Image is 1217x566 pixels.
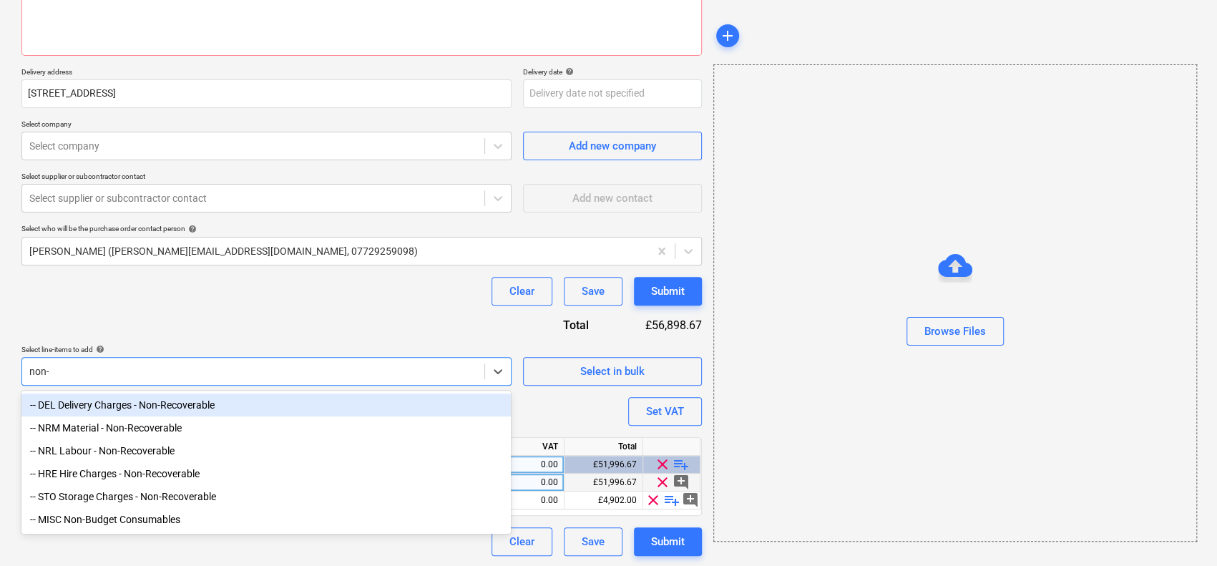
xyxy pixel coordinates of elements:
div: Browse Files [924,322,986,341]
div: Select line-items to add [21,345,512,354]
button: Submit [634,527,702,556]
span: clear [654,456,671,473]
div: Submit [651,532,685,551]
div: Browse Files [713,64,1197,542]
div: Save [582,532,605,551]
span: clear [654,474,671,491]
span: clear [645,492,662,509]
button: Clear [492,527,552,556]
button: Save [564,527,622,556]
div: £56,898.67 [612,317,702,333]
div: 0.00 [513,474,558,492]
div: -- STO Storage Charges - Non-Recoverable [21,485,511,508]
div: Delivery date [523,67,702,77]
button: Add new company [523,132,702,160]
div: -- HRE Hire Charges - Non-Recoverable [21,462,511,485]
span: help [185,225,197,233]
button: Set VAT [628,397,702,426]
span: add_comment [682,492,699,509]
div: VAT [507,438,564,456]
div: -- MISC Non-Budget Consumables [21,508,511,531]
div: £4,902.00 [564,492,643,509]
span: help [93,345,104,353]
div: Set VAT [646,402,684,421]
div: Add new company [569,137,656,155]
span: playlist_add [673,456,690,473]
div: -- DEL Delivery Charges - Non-Recoverable [21,394,511,416]
button: Submit [634,277,702,306]
div: Total [564,438,643,456]
p: Delivery address [21,67,512,79]
p: Select company [21,119,512,132]
div: -- NRM Material - Non-Recoverable [21,416,511,439]
span: add [719,27,736,44]
p: Select supplier or subcontractor contact [21,172,512,184]
div: Select who will be the purchase order contact person [21,224,702,233]
div: £51,996.67 [564,456,643,474]
span: help [562,67,574,76]
div: Clear [509,532,534,551]
button: Browse Files [906,317,1004,346]
div: Select in bulk [580,362,645,381]
span: playlist_add [663,492,680,509]
div: Total [516,317,612,333]
div: Clear [509,282,534,301]
button: Save [564,277,622,306]
input: Delivery address [21,79,512,108]
div: Save [582,282,605,301]
button: Clear [492,277,552,306]
iframe: Chat Widget [1145,497,1217,566]
div: Submit [651,282,685,301]
button: Select in bulk [523,357,702,386]
span: add_comment [673,474,690,491]
input: Delivery date not specified [523,79,702,108]
div: £51,996.67 [564,474,643,492]
div: -- NRL Labour - Non-Recoverable [21,439,511,462]
div: 0.00 [513,492,558,509]
div: 0.00 [513,456,558,474]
